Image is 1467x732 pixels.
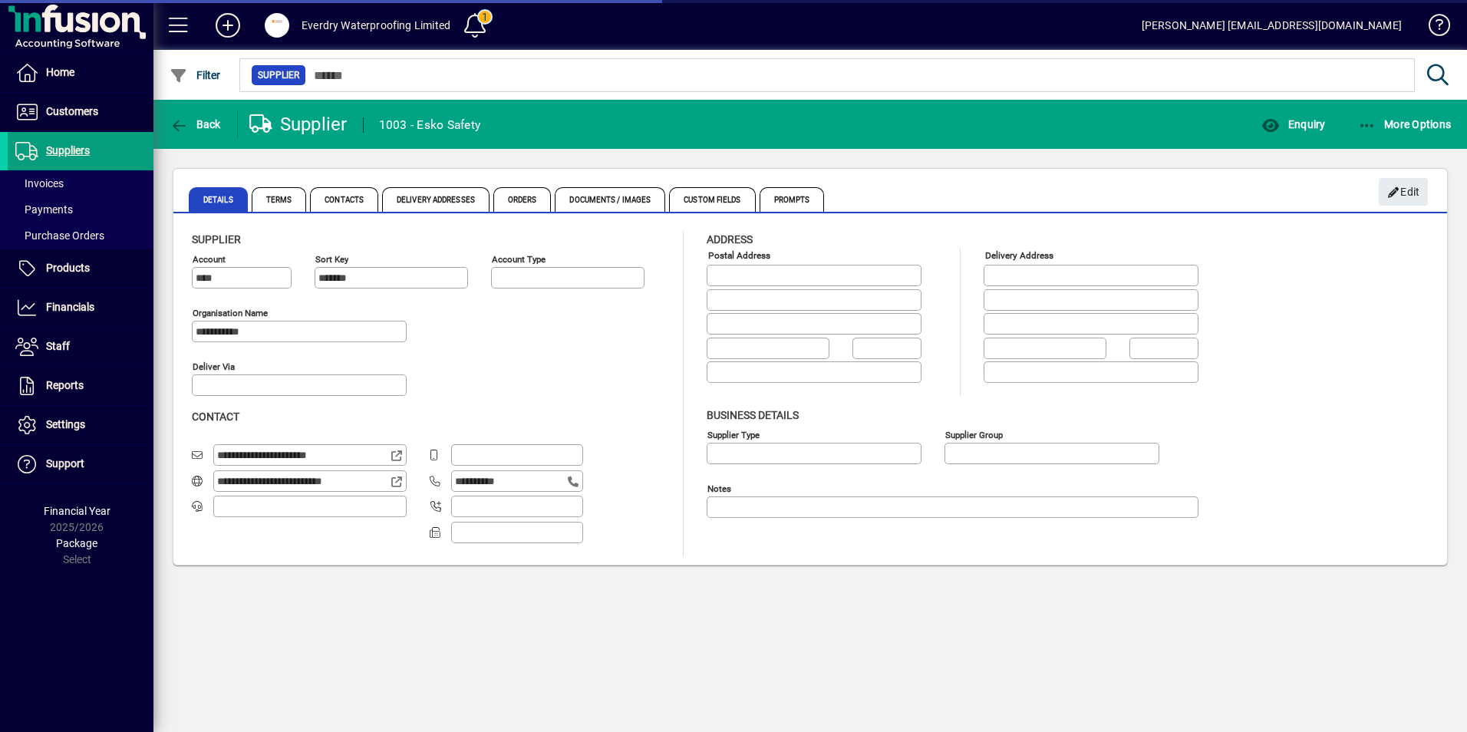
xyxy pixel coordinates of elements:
[669,187,755,212] span: Custom Fields
[46,457,84,470] span: Support
[8,249,153,288] a: Products
[15,177,64,190] span: Invoices
[252,187,307,212] span: Terms
[8,445,153,483] a: Support
[1358,118,1452,130] span: More Options
[760,187,825,212] span: Prompts
[302,13,450,38] div: Everdry Waterproofing Limited
[46,418,85,430] span: Settings
[15,229,104,242] span: Purchase Orders
[252,12,302,39] button: Profile
[1417,3,1448,53] a: Knowledge Base
[8,93,153,131] a: Customers
[492,254,546,265] mat-label: Account Type
[193,254,226,265] mat-label: Account
[15,203,73,216] span: Payments
[310,187,378,212] span: Contacts
[189,187,248,212] span: Details
[8,328,153,366] a: Staff
[8,289,153,327] a: Financials
[170,69,221,81] span: Filter
[555,187,665,212] span: Documents / Images
[192,233,241,246] span: Supplier
[707,429,760,440] mat-label: Supplier type
[945,429,1003,440] mat-label: Supplier group
[166,61,225,89] button: Filter
[8,406,153,444] a: Settings
[192,411,239,423] span: Contact
[166,110,225,138] button: Back
[203,12,252,39] button: Add
[46,105,98,117] span: Customers
[1387,180,1420,205] span: Edit
[707,233,753,246] span: Address
[56,537,97,549] span: Package
[153,110,238,138] app-page-header-button: Back
[44,505,110,517] span: Financial Year
[382,187,490,212] span: Delivery Addresses
[46,144,90,157] span: Suppliers
[46,301,94,313] span: Financials
[1261,118,1325,130] span: Enquiry
[1142,13,1402,38] div: [PERSON_NAME] [EMAIL_ADDRESS][DOMAIN_NAME]
[46,262,90,274] span: Products
[8,170,153,196] a: Invoices
[249,112,348,137] div: Supplier
[8,367,153,405] a: Reports
[170,118,221,130] span: Back
[707,483,731,493] mat-label: Notes
[8,223,153,249] a: Purchase Orders
[379,113,481,137] div: 1003 - Esko Safety
[8,196,153,223] a: Payments
[707,409,799,421] span: Business details
[46,340,70,352] span: Staff
[1258,110,1329,138] button: Enquiry
[193,361,235,372] mat-label: Deliver via
[46,66,74,78] span: Home
[8,54,153,92] a: Home
[315,254,348,265] mat-label: Sort key
[258,68,299,83] span: Supplier
[193,308,268,318] mat-label: Organisation name
[1354,110,1455,138] button: More Options
[1379,178,1428,206] button: Edit
[493,187,552,212] span: Orders
[46,379,84,391] span: Reports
